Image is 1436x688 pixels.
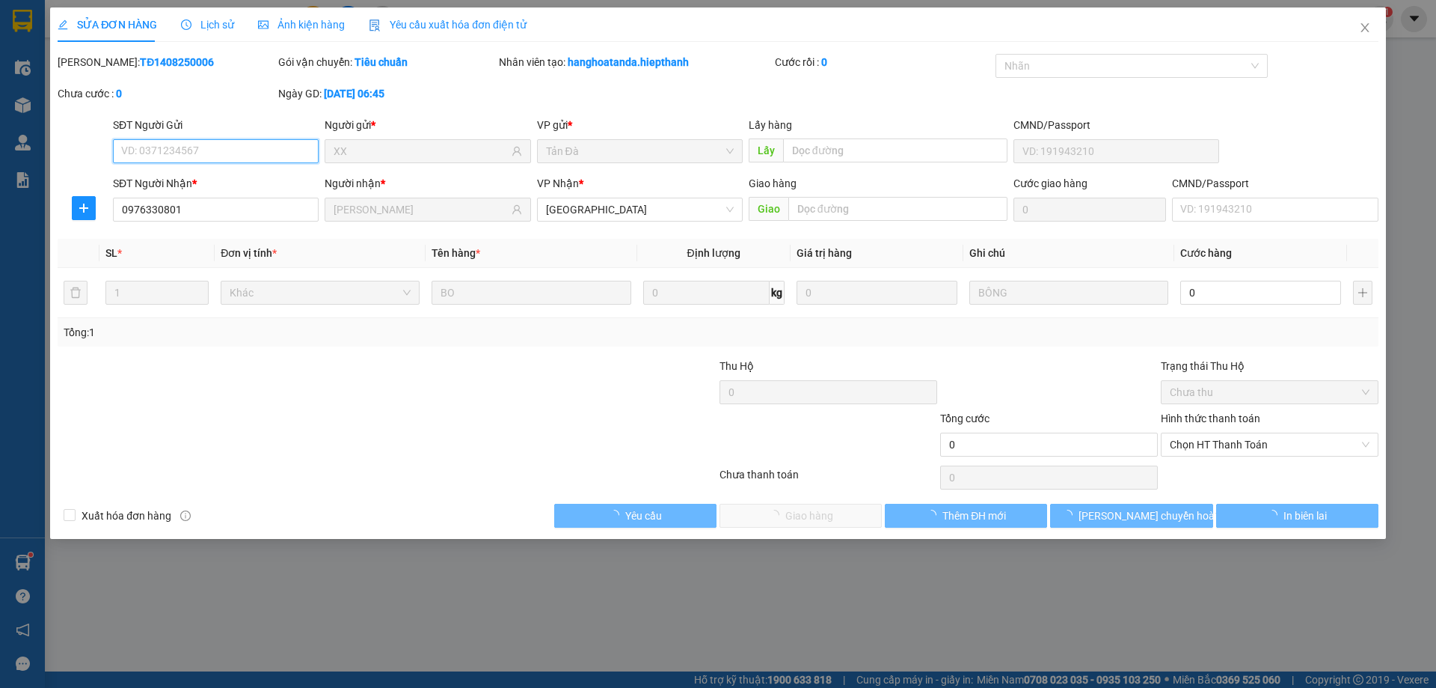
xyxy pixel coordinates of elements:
div: Người gửi [325,117,530,133]
img: icon [369,19,381,31]
span: Chọn HT Thanh Toán [1170,433,1369,456]
div: Gói vận chuyển: [278,54,496,70]
input: Tên người gửi [334,143,508,159]
span: Lịch sử [181,19,234,31]
span: Tân Châu [546,198,734,221]
b: [DATE] 06:45 [324,88,384,100]
b: hanghoatanda.hiepthanh [568,56,689,68]
span: Định lượng [687,247,740,259]
div: CMND/Passport [1013,117,1219,133]
span: edit [58,19,68,30]
span: SỬA ĐƠN HÀNG [58,19,157,31]
button: [PERSON_NAME] chuyển hoàn [1050,504,1212,528]
span: Xuất hóa đơn hàng [76,508,177,524]
span: Thêm ĐH mới [942,508,1006,524]
span: Cước hàng [1180,247,1232,259]
input: Cước giao hàng [1013,198,1166,222]
button: plus [72,196,96,220]
input: VD: Bàn, Ghế [432,281,630,305]
div: Cước rồi : [775,54,992,70]
th: Ghi chú [963,239,1174,268]
button: In biên lai [1216,504,1378,528]
span: loading [609,510,625,520]
div: VP gửi [537,117,743,133]
label: Hình thức thanh toán [1161,413,1260,424]
b: Tiêu chuẩn [355,56,408,68]
b: 0 [116,88,122,100]
span: Tên hàng [432,247,480,259]
span: kg [770,281,785,305]
span: Giá trị hàng [797,247,852,259]
div: Chưa cước : [58,85,275,102]
input: Ghi Chú [969,281,1168,305]
button: plus [1353,281,1372,305]
span: clock-circle [181,19,191,30]
div: [PERSON_NAME]: [58,54,275,70]
span: close [1359,22,1371,34]
span: plus [73,202,95,214]
span: Đơn vị tính [221,247,277,259]
span: info-circle [180,511,191,521]
span: Tản Đà [546,140,734,162]
div: CMND/Passport [1172,175,1378,192]
button: Thêm ĐH mới [885,504,1047,528]
button: delete [64,281,88,305]
input: Dọc đường [783,138,1007,162]
input: VD: 191943210 [1013,139,1219,163]
span: Thu Hộ [719,360,754,372]
span: loading [926,510,942,520]
div: SĐT Người Gửi [113,117,319,133]
span: loading [1267,510,1283,520]
span: Yêu cầu [625,508,662,524]
span: user [512,204,522,215]
span: loading [1062,510,1078,520]
span: Tổng cước [940,413,989,424]
span: user [512,146,522,156]
div: Nhân viên tạo: [499,54,772,70]
div: SĐT Người Nhận [113,175,319,192]
span: Lấy [749,138,783,162]
span: picture [258,19,269,30]
label: Cước giao hàng [1013,177,1087,189]
div: Ngày GD: [278,85,496,102]
input: Tên người nhận [334,201,508,218]
button: Yêu cầu [554,504,717,528]
span: VP Nhận [537,177,579,189]
input: Dọc đường [788,197,1007,221]
button: Close [1344,7,1386,49]
div: Chưa thanh toán [718,466,939,493]
button: Giao hàng [719,504,882,528]
span: Chưa thu [1170,381,1369,404]
span: Ảnh kiện hàng [258,19,345,31]
input: 0 [797,281,957,305]
span: SL [105,247,117,259]
div: Tổng: 1 [64,324,554,341]
span: Lấy hàng [749,119,792,131]
span: Giao hàng [749,177,797,189]
span: Khác [230,281,411,304]
span: [PERSON_NAME] chuyển hoàn [1078,508,1221,524]
span: Giao [749,197,788,221]
b: 0 [821,56,827,68]
span: Yêu cầu xuất hóa đơn điện tử [369,19,527,31]
span: In biên lai [1283,508,1327,524]
b: TĐ1408250006 [140,56,214,68]
div: Trạng thái Thu Hộ [1161,358,1378,374]
div: Người nhận [325,175,530,192]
